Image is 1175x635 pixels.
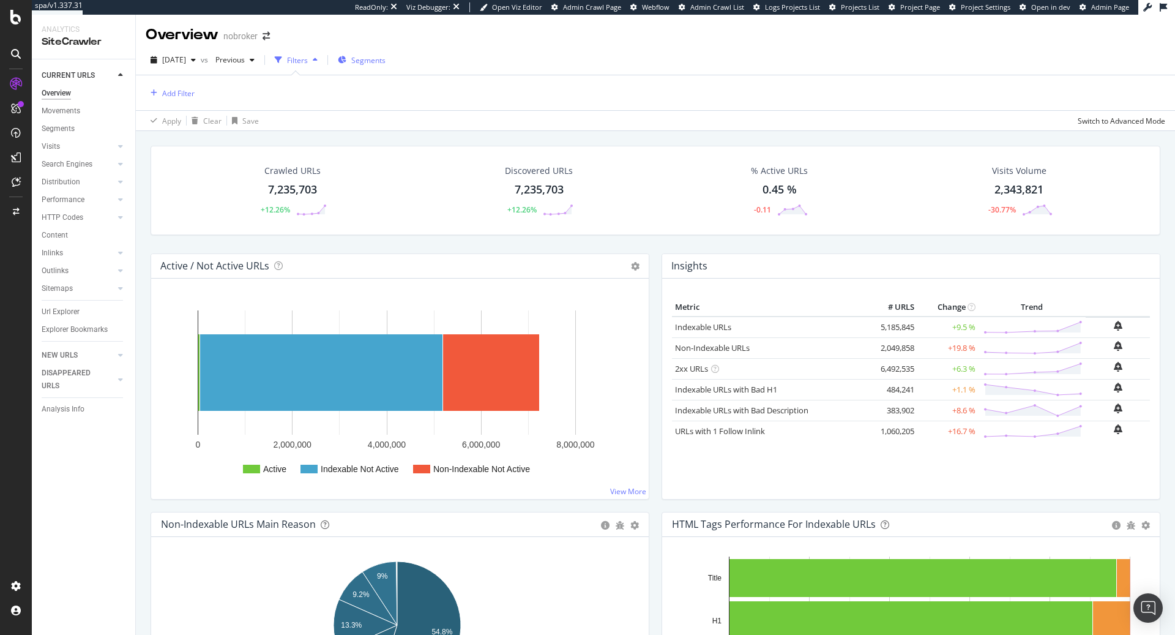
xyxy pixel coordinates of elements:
[161,298,633,489] svg: A chart.
[42,69,114,82] a: CURRENT URLS
[355,2,388,12] div: ReadOnly:
[42,349,114,362] a: NEW URLS
[162,54,186,65] span: 2025 Sep. 1st
[868,337,917,358] td: 2,049,858
[211,50,259,70] button: Previous
[988,205,1016,215] div: -30.77%
[42,367,103,393] div: DISAPPEARED URLS
[42,105,80,118] div: Movements
[146,24,218,45] div: Overview
[754,205,771,215] div: -0.11
[351,55,386,66] span: Segments
[868,379,917,400] td: 484,241
[261,205,290,215] div: +12.26%
[196,440,201,449] text: 0
[763,182,797,198] div: 0.45 %
[42,403,127,416] a: Analysis Info
[994,182,1043,198] div: 2,343,821
[42,87,71,100] div: Overview
[679,2,744,12] a: Admin Crawl List
[42,323,108,336] div: Explorer Bookmarks
[1020,2,1070,12] a: Open in dev
[42,194,114,206] a: Performance
[1133,593,1163,623] div: Open Intercom Messenger
[889,2,940,12] a: Project Page
[868,421,917,441] td: 1,060,205
[42,211,114,224] a: HTTP Codes
[42,229,68,242] div: Content
[712,617,722,625] text: H1
[675,363,708,374] a: 2xx URLs
[42,306,80,318] div: Url Explorer
[146,50,201,70] button: [DATE]
[42,282,114,295] a: Sitemaps
[868,298,917,317] th: # URLS
[377,572,388,581] text: 9%
[672,298,868,317] th: Metric
[480,2,542,12] a: Open Viz Editor
[162,116,181,126] div: Apply
[675,426,765,437] a: URLs with 1 Follow Inlink
[1114,424,1122,434] div: bell-plus
[868,358,917,379] td: 6,492,535
[203,116,222,126] div: Clear
[917,317,979,338] td: +9.5 %
[1031,2,1070,12] span: Open in dev
[268,182,317,198] div: 7,235,703
[42,367,114,393] a: DISAPPEARED URLS
[160,258,269,274] h4: Active / Not Active URLs
[868,317,917,338] td: 5,185,845
[1114,341,1122,351] div: bell-plus
[1114,404,1122,413] div: bell-plus
[42,229,127,242] a: Content
[263,464,286,474] text: Active
[161,518,316,530] div: Non-Indexable URLs Main Reason
[227,111,259,130] button: Save
[1127,521,1135,530] div: bug
[433,464,530,474] text: Non-Indexable Not Active
[672,518,876,530] div: HTML Tags Performance for Indexable URLs
[917,298,979,317] th: Change
[556,440,594,449] text: 8,000,000
[42,87,127,100] a: Overview
[1141,521,1150,530] div: gear
[1112,521,1121,530] div: circle-info
[42,194,84,206] div: Performance
[42,105,127,118] a: Movements
[462,440,500,449] text: 6,000,000
[551,2,621,12] a: Admin Crawl Page
[753,2,820,12] a: Logs Projects List
[42,247,114,260] a: Inlinks
[765,2,820,12] span: Logs Projects List
[675,405,808,416] a: Indexable URLs with Bad Description
[900,2,940,12] span: Project Page
[42,323,127,336] a: Explorer Bookmarks
[630,2,670,12] a: Webflow
[187,111,222,130] button: Clear
[42,265,69,277] div: Outlinks
[42,176,80,189] div: Distribution
[630,521,639,530] div: gear
[829,2,879,12] a: Projects List
[917,337,979,358] td: +19.8 %
[270,50,323,70] button: Filters
[1078,116,1165,126] div: Switch to Advanced Mode
[42,158,114,171] a: Search Engines
[751,165,808,177] div: % Active URLs
[949,2,1010,12] a: Project Settings
[263,32,270,40] div: arrow-right-arrow-left
[274,440,311,449] text: 2,000,000
[708,574,722,582] text: Title
[42,158,92,171] div: Search Engines
[642,2,670,12] span: Webflow
[42,211,83,224] div: HTTP Codes
[223,30,258,42] div: nobroker
[1073,111,1165,130] button: Switch to Advanced Mode
[675,321,731,333] a: Indexable URLs
[42,349,78,362] div: NEW URLS
[675,342,750,353] a: Non-Indexable URLs
[992,165,1046,177] div: Visits Volume
[1091,2,1129,12] span: Admin Page
[868,400,917,421] td: 383,902
[341,621,362,629] text: 13.3%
